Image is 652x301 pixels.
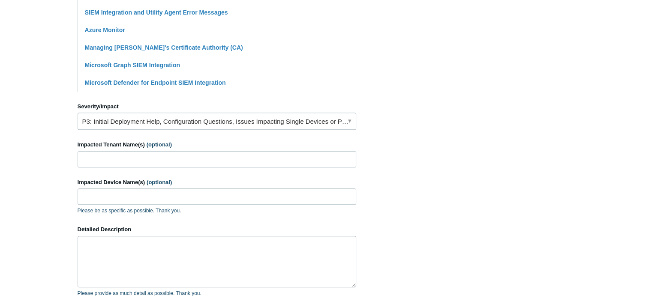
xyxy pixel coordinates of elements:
a: Microsoft Defender for Endpoint SIEM Integration [85,79,226,86]
a: P3: Initial Deployment Help, Configuration Questions, Issues Impacting Single Devices or Past Out... [78,113,356,130]
p: Please be as specific as possible. Thank you. [78,207,356,215]
label: Impacted Tenant Name(s) [78,140,356,149]
label: Severity/Impact [78,102,356,111]
a: Azure Monitor [85,27,125,33]
a: Managing [PERSON_NAME]'s Certificate Authority (CA) [85,44,243,51]
a: Microsoft Graph SIEM Integration [85,62,180,69]
label: Detailed Description [78,225,356,234]
a: SIEM Integration and Utility Agent Error Messages [85,9,228,16]
p: Please provide as much detail as possible. Thank you. [78,289,356,297]
span: (optional) [147,179,172,185]
label: Impacted Device Name(s) [78,178,356,187]
span: (optional) [147,141,172,148]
